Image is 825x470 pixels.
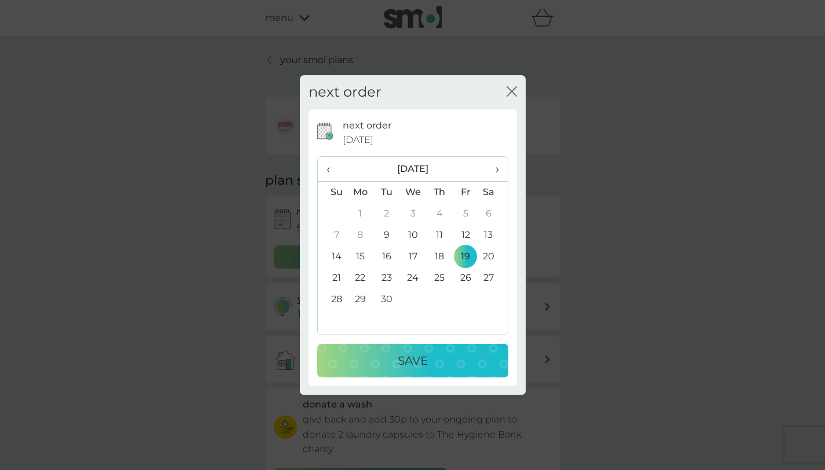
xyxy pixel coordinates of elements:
[347,267,374,289] td: 22
[426,225,452,246] td: 11
[317,344,508,377] button: Save
[426,181,452,203] th: Th
[399,246,426,267] td: 17
[318,181,347,203] th: Su
[347,181,374,203] th: Mo
[426,203,452,225] td: 4
[453,225,479,246] td: 12
[347,157,479,182] th: [DATE]
[318,289,347,310] td: 28
[453,267,479,289] td: 26
[398,351,428,370] p: Save
[373,181,399,203] th: Tu
[343,118,391,133] p: next order
[478,246,507,267] td: 20
[399,203,426,225] td: 3
[478,203,507,225] td: 6
[343,133,373,148] span: [DATE]
[373,246,399,267] td: 16
[373,225,399,246] td: 9
[426,246,452,267] td: 18
[399,181,426,203] th: We
[347,203,374,225] td: 1
[318,246,347,267] td: 14
[373,289,399,310] td: 30
[478,181,507,203] th: Sa
[327,157,339,181] span: ‹
[453,246,479,267] td: 19
[478,225,507,246] td: 13
[373,267,399,289] td: 23
[318,225,347,246] td: 7
[426,267,452,289] td: 25
[487,157,498,181] span: ›
[309,84,382,101] h2: next order
[399,225,426,246] td: 10
[399,267,426,289] td: 24
[347,289,374,310] td: 29
[347,246,374,267] td: 15
[507,86,517,98] button: close
[478,267,507,289] td: 27
[453,203,479,225] td: 5
[373,203,399,225] td: 2
[318,267,347,289] td: 21
[347,225,374,246] td: 8
[453,181,479,203] th: Fr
